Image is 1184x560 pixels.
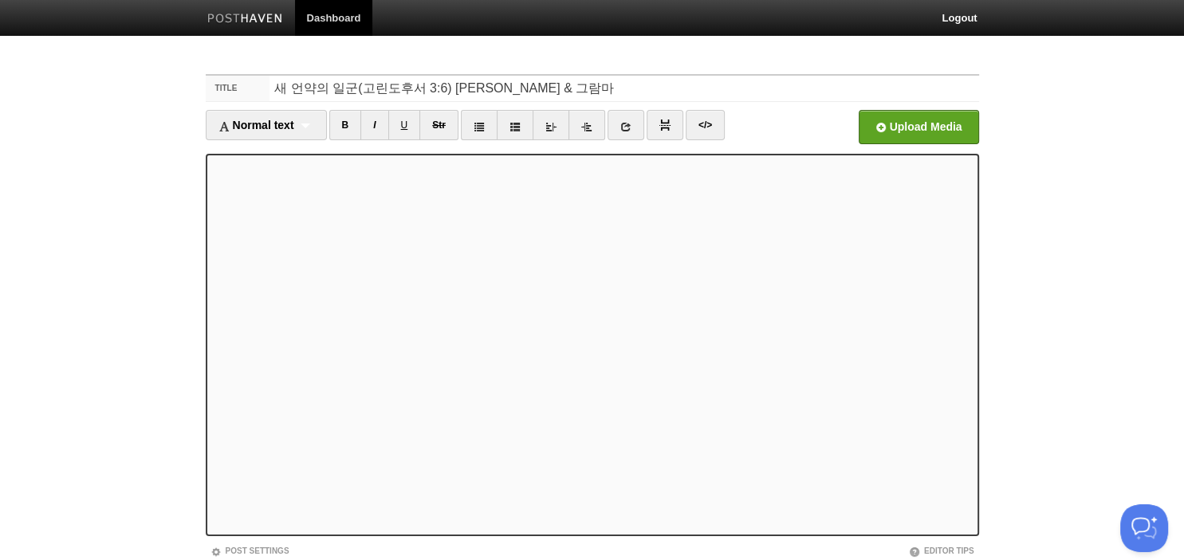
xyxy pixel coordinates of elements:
[206,76,270,101] label: Title
[432,119,446,131] del: Str
[909,546,974,555] a: Editor Tips
[207,14,283,25] img: Posthaven-bar
[388,110,421,140] a: U
[659,119,671,131] img: pagebreak-icon.png
[329,110,362,140] a: B
[360,110,388,140] a: I
[419,110,458,140] a: Str
[218,119,294,131] span: Normal text
[210,546,289,555] a: Post Settings
[686,110,725,140] a: </>
[1120,504,1168,552] iframe: Help Scout Beacon - Open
